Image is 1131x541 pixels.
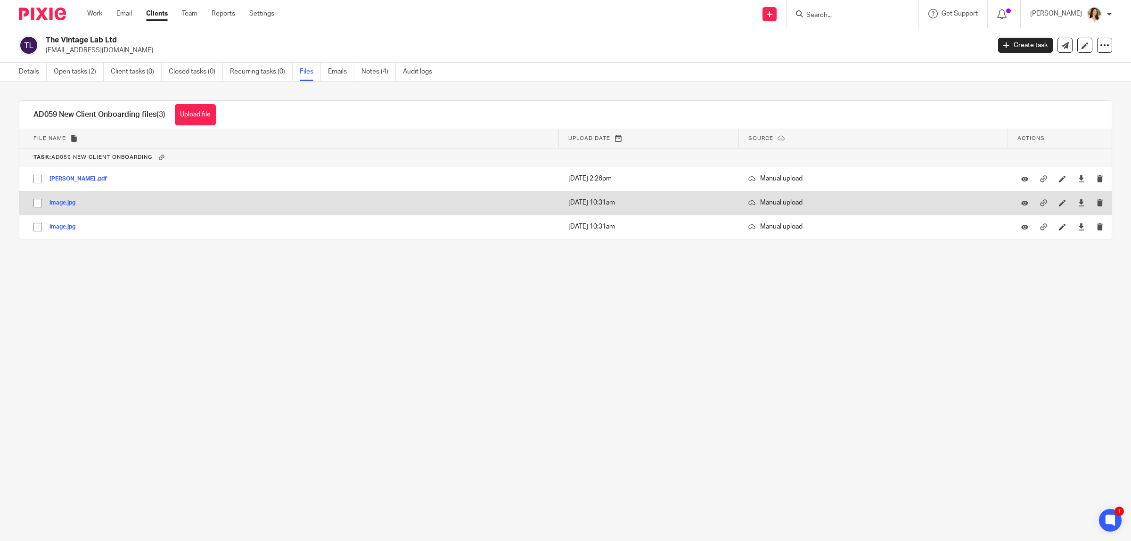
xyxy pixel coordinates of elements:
span: (3) [156,111,165,118]
a: Emails [328,63,354,81]
input: Select [29,218,47,236]
a: Download [1078,198,1085,207]
a: Work [87,9,102,18]
a: Files [300,63,321,81]
span: Get Support [942,10,978,17]
p: [DATE] 2:26pm [568,174,729,183]
a: Open tasks (2) [54,63,104,81]
p: Manual upload [748,222,999,231]
button: [PERSON_NAME] .pdf [49,176,114,182]
p: [DATE] 10:31am [568,198,729,207]
span: AD059 New Client Onboarding [33,155,152,160]
button: image.jpg [49,224,82,230]
p: Manual upload [748,174,999,183]
a: Reports [212,9,235,18]
span: Actions [1017,136,1045,141]
input: Select [29,170,47,188]
b: Task: [33,155,51,160]
div: 1 [1115,507,1124,516]
a: Audit logs [403,63,439,81]
span: File name [33,136,66,141]
input: Select [29,194,47,212]
a: Download [1078,222,1085,231]
p: [EMAIL_ADDRESS][DOMAIN_NAME] [46,46,984,55]
a: Recurring tasks (0) [230,63,293,81]
img: High%20Res%20Andrew%20Price%20Accountants_Poppy%20Jakes%20photography-1153.jpg [1087,7,1102,22]
a: Clients [146,9,168,18]
a: Team [182,9,197,18]
a: Notes (4) [361,63,396,81]
span: Upload date [568,136,610,141]
span: Source [748,136,773,141]
h1: AD059 New Client Onboarding files [33,110,165,120]
a: Download [1078,174,1085,183]
a: Client tasks (0) [111,63,162,81]
img: Pixie [19,8,66,20]
a: Email [116,9,132,18]
p: Manual upload [748,198,999,207]
button: Upload file [175,104,216,125]
a: Details [19,63,47,81]
input: Search [805,11,890,20]
p: [PERSON_NAME] [1030,9,1082,18]
h2: The Vintage Lab Ltd [46,35,796,45]
a: Settings [249,9,274,18]
a: Create task [998,38,1053,53]
img: svg%3E [19,35,39,55]
button: image.jpg [49,200,82,206]
a: Closed tasks (0) [169,63,223,81]
p: [DATE] 10:31am [568,222,729,231]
